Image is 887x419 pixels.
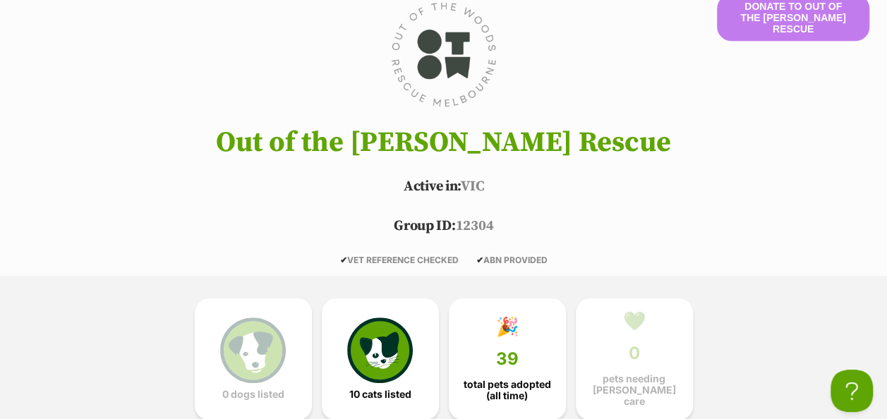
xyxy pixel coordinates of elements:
iframe: Help Scout Beacon - Open [831,370,873,412]
span: 10 cats listed [349,389,411,400]
icon: ✔ [476,255,483,265]
span: Active in: [404,178,461,195]
span: VET REFERENCE CHECKED [340,255,459,265]
img: cat-icon-068c71abf8fe30c970a85cd354bc8e23425d12f6e8612795f06af48be43a487a.svg [347,317,412,382]
span: pets needing [PERSON_NAME] care [588,373,681,407]
div: 🎉 [496,316,519,337]
icon: ✔ [340,255,347,265]
img: petrescue-icon-eee76f85a60ef55c4a1927667547b313a7c0e82042636edf73dce9c88f694885.svg [220,317,285,382]
span: Group ID: [394,217,455,235]
span: 0 dogs listed [222,389,284,400]
div: 💚 [623,310,646,332]
span: 39 [496,349,519,369]
span: 0 [629,344,640,363]
span: total pets adopted (all time) [461,379,554,401]
span: ABN PROVIDED [476,255,548,265]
